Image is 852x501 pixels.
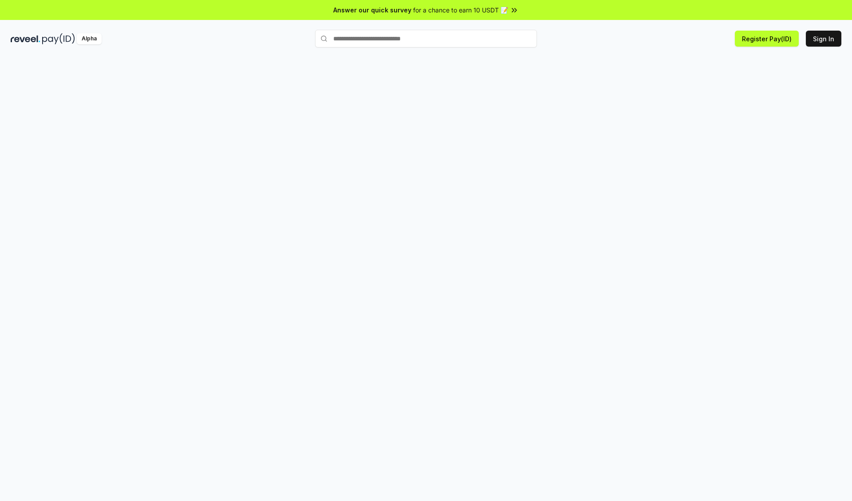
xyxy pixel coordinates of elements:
img: pay_id [42,33,75,44]
div: Alpha [77,33,102,44]
span: Answer our quick survey [333,5,411,15]
button: Sign In [806,31,841,47]
span: for a chance to earn 10 USDT 📝 [413,5,508,15]
img: reveel_dark [11,33,40,44]
button: Register Pay(ID) [735,31,799,47]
